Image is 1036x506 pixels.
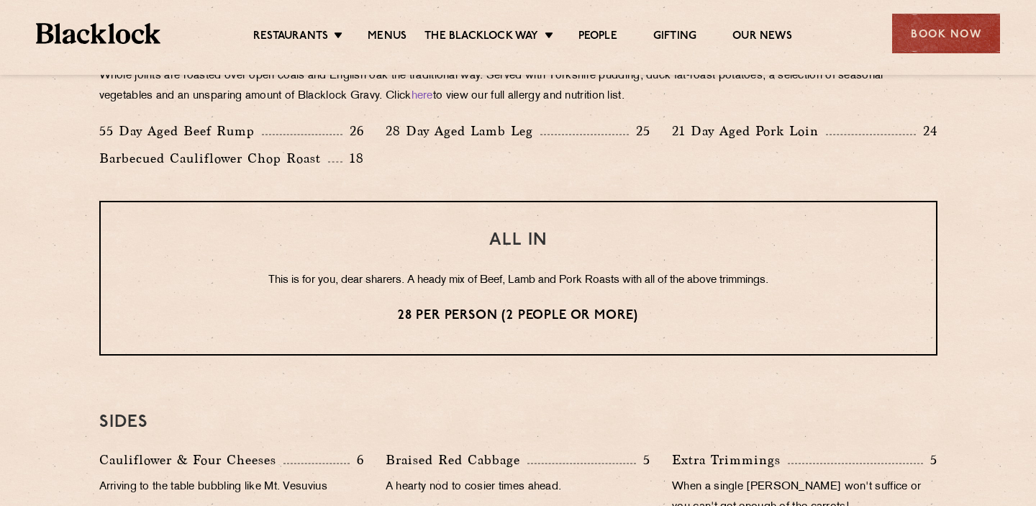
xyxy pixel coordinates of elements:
a: Our News [732,30,792,45]
p: Extra Trimmings [672,450,788,470]
p: 18 [342,149,364,168]
h3: SIDES [99,413,937,432]
p: 28 per person (2 people or more) [129,307,907,325]
p: 26 [342,122,364,140]
p: 21 Day Aged Pork Loin [672,121,826,141]
p: 24 [916,122,937,140]
p: A hearty nod to cosier times ahead. [386,477,650,497]
img: BL_Textured_Logo-footer-cropped.svg [36,23,160,44]
p: 28 Day Aged Lamb Leg [386,121,540,141]
p: Whole joints are roasted over open coals and English oak the traditional way. Served with Yorkshi... [99,66,937,107]
div: Book Now [892,14,1000,53]
a: The Blacklock Way [424,30,538,45]
a: Restaurants [253,30,328,45]
p: 25 [629,122,650,140]
p: 6 [350,451,364,469]
p: Arriving to the table bubbling like Mt. Vesuvius [99,477,364,497]
a: People [578,30,617,45]
p: Cauliflower & Four Cheeses [99,450,283,470]
a: Menus [368,30,406,45]
p: Braised Red Cabbage [386,450,527,470]
p: This is for you, dear sharers. A heady mix of Beef, Lamb and Pork Roasts with all of the above tr... [129,271,907,290]
h3: ALL IN [129,231,907,250]
p: 5 [636,451,650,469]
p: Barbecued Cauliflower Chop Roast [99,148,328,168]
a: Gifting [653,30,696,45]
a: here [412,91,433,101]
p: 55 Day Aged Beef Rump [99,121,262,141]
p: 5 [923,451,937,469]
